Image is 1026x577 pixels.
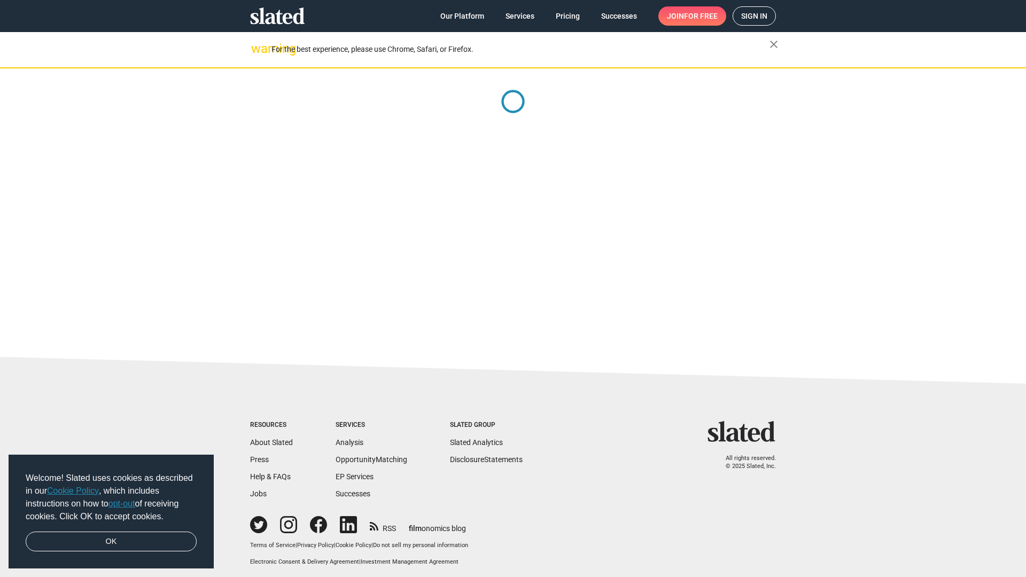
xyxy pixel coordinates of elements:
[361,558,458,565] a: Investment Management Agreement
[296,542,297,549] span: |
[373,542,468,550] button: Do not sell my personal information
[336,489,370,498] a: Successes
[250,489,267,498] a: Jobs
[547,6,588,26] a: Pricing
[359,558,361,565] span: |
[334,542,336,549] span: |
[336,472,374,481] a: EP Services
[497,6,543,26] a: Services
[47,486,99,495] a: Cookie Policy
[658,6,726,26] a: Joinfor free
[714,455,776,470] p: All rights reserved. © 2025 Slated, Inc.
[767,38,780,51] mat-icon: close
[506,6,534,26] span: Services
[26,532,197,552] a: dismiss cookie message
[409,515,466,534] a: filmonomics blog
[409,524,422,533] span: film
[297,542,334,549] a: Privacy Policy
[450,455,523,464] a: DisclosureStatements
[250,558,359,565] a: Electronic Consent & Delivery Agreement
[336,542,371,549] a: Cookie Policy
[271,42,770,57] div: For the best experience, please use Chrome, Safari, or Firefox.
[593,6,646,26] a: Successes
[108,499,135,508] a: opt-out
[733,6,776,26] a: Sign in
[684,6,718,26] span: for free
[432,6,493,26] a: Our Platform
[440,6,484,26] span: Our Platform
[251,42,264,55] mat-icon: warning
[371,542,373,549] span: |
[667,6,718,26] span: Join
[250,438,293,447] a: About Slated
[250,472,291,481] a: Help & FAQs
[250,421,293,430] div: Resources
[336,455,407,464] a: OpportunityMatching
[741,7,767,25] span: Sign in
[250,455,269,464] a: Press
[601,6,637,26] span: Successes
[450,421,523,430] div: Slated Group
[9,455,214,569] div: cookieconsent
[336,438,363,447] a: Analysis
[250,542,296,549] a: Terms of Service
[556,6,580,26] span: Pricing
[336,421,407,430] div: Services
[26,472,197,523] span: Welcome! Slated uses cookies as described in our , which includes instructions on how to of recei...
[370,517,396,534] a: RSS
[450,438,503,447] a: Slated Analytics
